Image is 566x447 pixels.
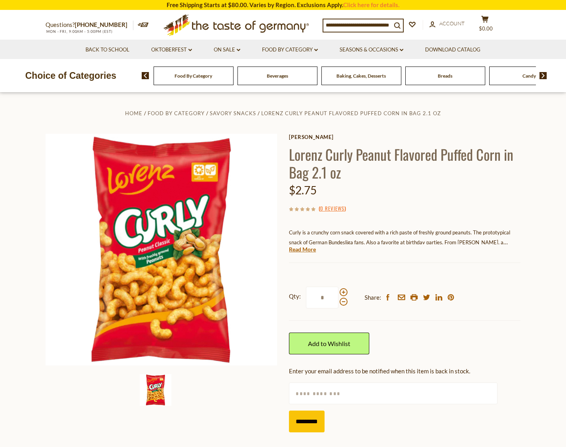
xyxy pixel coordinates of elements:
a: On Sale [214,46,240,54]
img: previous arrow [142,72,149,79]
span: MON - FRI, 9:00AM - 5:00PM (EST) [46,29,113,34]
a: Beverages [267,73,288,79]
a: Food By Category [148,110,205,116]
a: [PHONE_NUMBER] [75,21,127,28]
a: Back to School [85,46,129,54]
h1: Lorenz Curly Peanut Flavored Puffed Corn in Bag 2.1 oz [289,145,520,181]
a: 0 Reviews [320,204,344,213]
img: Lorenz Curly Peanut Classic [46,134,277,365]
a: Add to Wishlist [289,333,369,354]
div: Enter your email address to be notified when this item is back in stock. [289,366,520,376]
a: [PERSON_NAME] [289,134,520,140]
a: Oktoberfest [151,46,192,54]
span: Share: [365,293,381,302]
span: Account [439,20,465,27]
a: Food By Category [175,73,212,79]
a: Home [125,110,142,116]
a: Baking, Cakes, Desserts [336,73,386,79]
a: Food By Category [262,46,318,54]
strong: Qty: [289,291,301,301]
a: Savory Snacks [210,110,256,116]
img: Lorenz Curly Peanut Classic [140,374,171,406]
a: Click here for details. [343,1,399,8]
span: $2.75 [289,183,317,197]
a: Candy [522,73,536,79]
a: Lorenz Curly Peanut Flavored Puffed Corn in Bag 2.1 oz [261,110,441,116]
span: Curly is a crunchy corn snack covered with a rich paste of freshly ground peanuts. The prototypic... [289,229,510,255]
a: Read More [289,245,316,253]
p: Questions? [46,20,133,30]
button: $0.00 [473,15,497,35]
a: Breads [438,73,452,79]
span: ( ) [319,204,346,212]
a: Account [429,19,465,28]
a: Download Catalog [425,46,481,54]
input: Qty: [306,287,338,308]
span: $0.00 [479,25,493,32]
img: next arrow [539,72,547,79]
a: Seasons & Occasions [340,46,403,54]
